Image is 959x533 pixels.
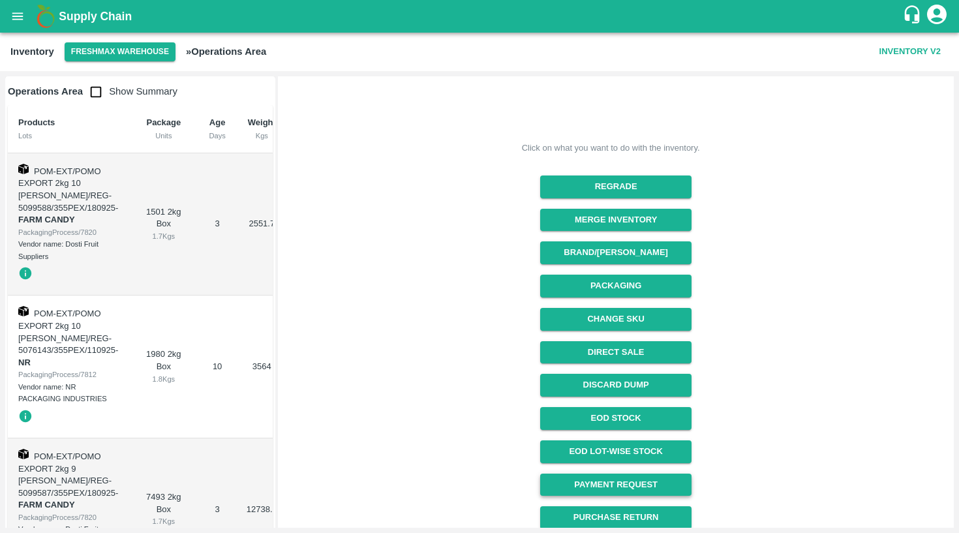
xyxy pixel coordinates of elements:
strong: FARM CANDY [18,215,75,224]
img: box [18,306,29,316]
button: Discard Dump [540,374,691,397]
div: Vendor name: NR PACKAGING INDUSTRIES [18,381,118,405]
a: EOD Lot-wise Stock [540,440,691,463]
b: Supply Chain [59,10,132,23]
span: - [18,345,118,367]
div: account of current user [925,3,949,30]
div: Kgs [247,130,277,142]
button: Regrade [540,175,691,198]
div: Vendor name: Dosti Fruit Suppliers [18,238,118,262]
span: POM-EXT/POMO EXPORT 2kg 9 [PERSON_NAME]/REG-5099587/355PEX/180925 [18,451,115,498]
a: Supply Chain [59,7,902,25]
div: customer-support [902,5,925,28]
a: EOD Stock [540,407,691,430]
div: 7493 2kg Box [139,491,188,528]
span: 3564 [252,361,271,371]
div: PackagingProcess/7812 [18,369,118,380]
b: Products [18,117,55,127]
b: Operations Area [8,86,83,97]
strong: FARM CANDY [18,500,75,510]
span: 12738.1 [247,504,277,514]
b: Inventory [10,46,54,57]
button: Inventory V2 [874,40,946,63]
div: 1.8 Kgs [139,373,188,385]
button: Merge Inventory [540,209,691,232]
span: POM-EXT/POMO EXPORT 2kg 10 [PERSON_NAME]/REG-5076143/355PEX/110925 [18,309,115,355]
span: POM-EXT/POMO EXPORT 2kg 10 [PERSON_NAME]/REG-5099588/355PEX/180925 [18,166,115,213]
button: Purchase Return [540,506,691,529]
span: Show Summary [83,86,177,97]
button: open drawer [3,1,33,31]
div: PackagingProcess/7820 [18,226,118,238]
img: box [18,164,29,174]
b: Weight [248,117,276,127]
div: Lots [18,130,118,142]
div: Click on what you want to do with the inventory. [522,142,700,155]
b: Age [209,117,226,127]
div: 1501 2kg Box [139,206,188,243]
span: 2551.7 [249,219,275,228]
div: Units [139,130,188,142]
strong: NR [18,358,31,367]
button: Brand/[PERSON_NAME] [540,241,691,264]
div: PackagingProcess/7820 [18,511,118,523]
button: Select DC [65,42,175,61]
b: Package [146,117,181,127]
td: 10 [198,296,236,438]
div: Days [209,130,225,142]
b: » Operations Area [186,46,266,57]
button: Packaging [540,275,691,297]
button: Direct Sale [540,341,691,364]
a: Payment Request [540,474,691,496]
img: logo [33,3,59,29]
div: 1980 2kg Box [139,348,188,385]
button: Change SKU [540,308,691,331]
div: 1.7 Kgs [139,515,188,527]
td: 3 [198,153,236,296]
div: 1.7 Kgs [139,230,188,242]
img: box [18,449,29,459]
